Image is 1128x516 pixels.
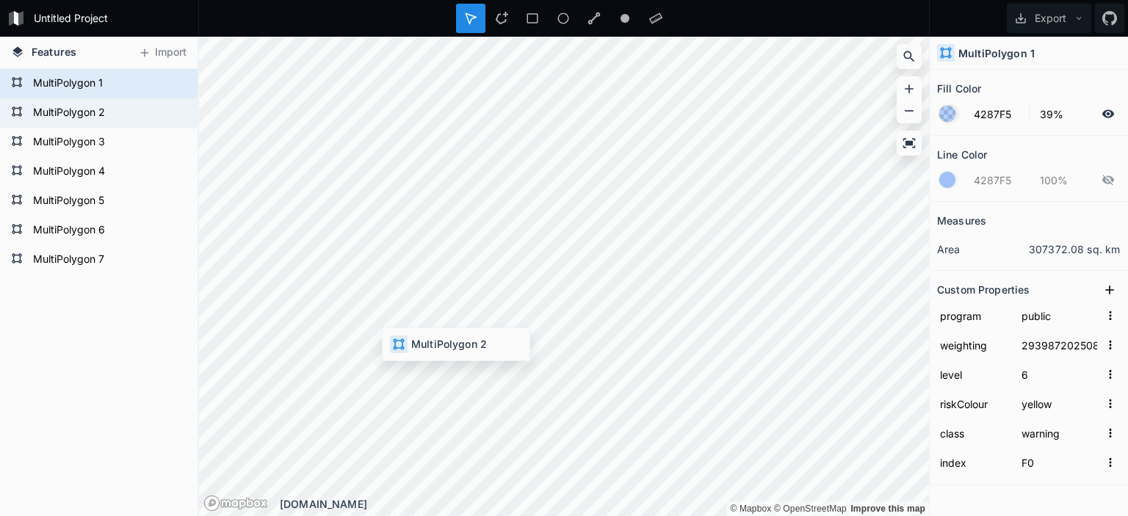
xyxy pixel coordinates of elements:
input: Name [937,422,1011,444]
input: Name [937,393,1011,415]
h2: Custom Properties [937,278,1030,301]
span: Features [32,44,76,59]
input: Empty [1019,451,1100,473]
input: Empty [1019,334,1100,356]
input: Name [937,334,1011,356]
h4: MultiPolygon 1 [958,46,1035,61]
input: Name [937,363,1011,385]
div: [DOMAIN_NAME] [280,496,929,512]
input: Empty [1019,363,1100,385]
input: Empty [1019,305,1100,327]
dd: 307372.08 sq. km [1029,241,1121,257]
input: Empty [1019,422,1100,444]
h2: Measures [937,209,986,232]
h2: Fill Color [937,77,981,100]
a: Mapbox [730,504,771,514]
input: Name [937,305,1011,327]
a: OpenStreetMap [774,504,847,514]
button: Export [1007,4,1091,33]
h2: Line Color [937,143,987,166]
dt: area [937,241,1029,257]
a: Map feedback [850,504,925,514]
input: Empty [1019,393,1100,415]
input: Name [937,451,1011,473]
button: Import [131,41,194,65]
a: Mapbox logo [203,495,268,512]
